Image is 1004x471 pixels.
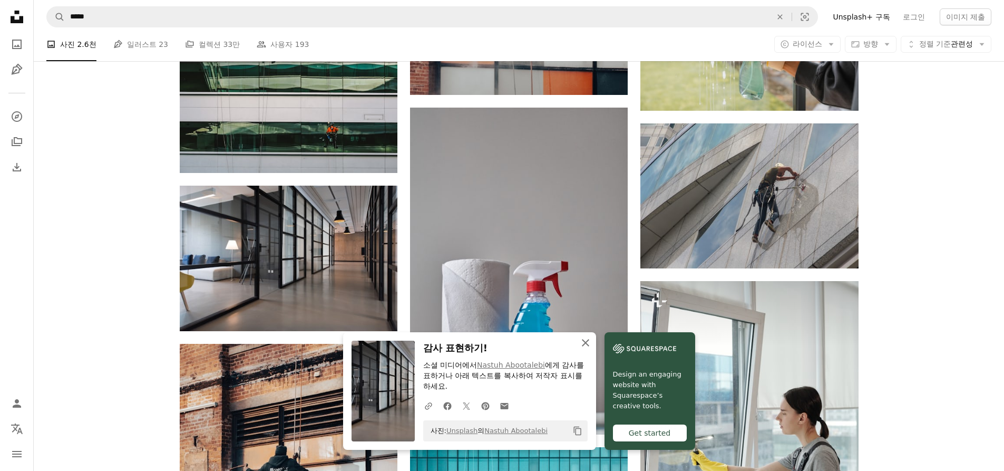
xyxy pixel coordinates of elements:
[457,395,476,416] a: Twitter에 공유
[863,40,878,48] span: 방향
[423,341,588,356] h3: 감사 표현하기!
[6,106,27,127] a: 탐색
[613,369,687,411] span: Design an engaging website with Squarespace’s creative tools.
[425,422,548,439] span: 사진: 의
[774,36,841,53] button: 라이선스
[46,6,818,27] form: 사이트 전체에서 이미지 찾기
[6,131,27,152] a: 컬렉션
[423,360,588,392] p: 소셜 미디어에서 에게 감사를 표하거나 아래 텍스트를 복사하여 저작자 표시를 하세요.
[476,395,495,416] a: Pinterest에 공유
[484,427,548,435] a: Nastuh Abootalebi
[6,34,27,55] a: 사진
[159,39,168,50] span: 23
[792,7,817,27] button: 시각적 검색
[477,361,545,369] a: Nastuh Abootalebi
[113,27,168,61] a: 일러스트 23
[6,393,27,414] a: 로그인 / 가입
[845,36,896,53] button: 방향
[180,186,397,331] img: 유리판 문 사이의 복도
[223,39,240,50] span: 33만
[569,422,587,440] button: 클립보드에 복사하기
[438,395,457,416] a: Facebook에 공유
[826,8,896,25] a: Unsplash+ 구독
[410,108,628,435] img: 투명 스프레이 병
[940,8,991,25] button: 이미지 제출
[6,418,27,439] button: 언어
[613,341,676,357] img: file-1606177908946-d1eed1cbe4f5image
[605,332,695,450] a: Design an engaging website with Squarespace’s creative tools.Get started
[295,39,309,50] span: 193
[919,39,973,50] span: 관련성
[180,253,397,263] a: 유리판 문 사이의 복도
[47,7,65,27] button: Unsplash 검색
[640,440,858,449] a: 젊은 여성 클리너는 창문에 세제를 뿌리고 대형 오픈 스페이스 사무실에서 일하는 동안 특수 실리콘 주걱으로 문지릅니다.
[640,191,858,200] a: 남자의 회색 셔츠
[896,8,931,25] a: 로그인
[6,6,27,30] a: 홈 — Unsplash
[6,59,27,80] a: 일러스트
[446,427,477,435] a: Unsplash
[495,395,514,416] a: 이메일로 공유에 공유
[901,36,991,53] button: 정렬 기준관련성
[180,9,397,173] img: 하얀 건물을 청소하는 남자
[613,425,687,441] div: Get started
[185,27,240,61] a: 컬렉션 33만
[180,86,397,95] a: 하얀 건물을 청소하는 남자
[6,444,27,465] button: 메뉴
[6,157,27,178] a: 다운로드 내역
[919,40,951,48] span: 정렬 기준
[768,7,792,27] button: 삭제
[640,123,858,268] img: 남자의 회색 셔츠
[793,40,822,48] span: 라이선스
[257,27,309,61] a: 사용자 193
[410,266,628,275] a: 투명 스프레이 병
